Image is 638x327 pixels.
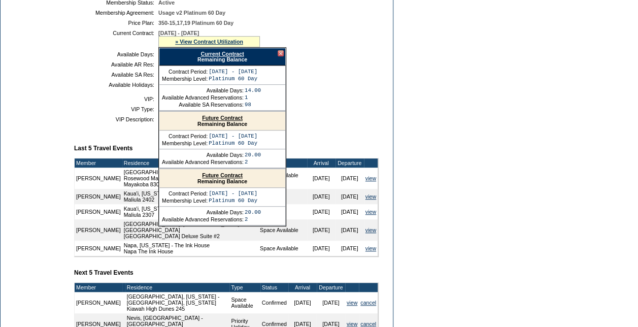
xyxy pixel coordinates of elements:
[162,152,244,158] td: Available Days:
[335,204,364,219] td: [DATE]
[245,152,261,158] td: 20.00
[159,112,285,130] div: Remaining Balance
[245,94,261,101] td: 1
[335,158,364,168] td: Departure
[159,169,285,188] div: Remaining Balance
[335,168,364,189] td: [DATE]
[209,190,257,197] td: [DATE] - [DATE]
[75,204,122,219] td: [PERSON_NAME]
[209,76,257,82] td: Platinum 60 Day
[365,227,376,233] a: view
[365,209,376,215] a: view
[75,189,122,204] td: [PERSON_NAME]
[162,133,208,139] td: Contract Period:
[122,158,258,168] td: Residence
[162,102,244,108] td: Available SA Reservations:
[75,219,122,241] td: [PERSON_NAME]
[74,269,133,276] b: Next 5 Travel Events
[288,292,317,313] td: [DATE]
[307,158,335,168] td: Arrival
[245,102,261,108] td: 98
[162,140,208,146] td: Membership Level:
[122,168,258,189] td: [GEOGRAPHIC_DATA], [GEOGRAPHIC_DATA] - Rosewood Mayakoba Mayakoba 830
[202,115,243,121] a: Future Contract
[307,204,335,219] td: [DATE]
[75,168,122,189] td: [PERSON_NAME]
[78,82,154,88] td: Available Holidays:
[122,189,258,204] td: Kaua'i, [US_STATE] - Timbers Kaua'i Maliula 2402
[159,48,286,66] div: Remaining Balance
[245,216,261,222] td: 2
[78,106,154,112] td: VIP Type:
[229,283,260,292] td: Type
[75,292,122,313] td: [PERSON_NAME]
[162,198,208,204] td: Membership Level:
[158,10,225,16] span: Usage v2 Platinum 60 Day
[245,209,261,215] td: 20.00
[229,292,260,313] td: Space Available
[260,283,288,292] td: Status
[317,283,345,292] td: Departure
[75,283,122,292] td: Member
[209,140,257,146] td: Platinum 60 Day
[307,219,335,241] td: [DATE]
[158,30,199,36] span: [DATE] - [DATE]
[78,61,154,68] td: Available AR Res:
[162,190,208,197] td: Contract Period:
[307,168,335,189] td: [DATE]
[347,300,357,306] a: view
[162,216,244,222] td: Available Advanced Reservations:
[209,133,257,139] td: [DATE] - [DATE]
[202,172,243,178] a: Future Contract
[162,87,244,93] td: Available Days:
[75,158,122,168] td: Member
[75,241,122,256] td: [PERSON_NAME]
[78,96,154,102] td: VIP:
[78,72,154,78] td: Available SA Res:
[335,189,364,204] td: [DATE]
[162,76,208,82] td: Membership Level:
[347,321,357,327] a: view
[307,189,335,204] td: [DATE]
[200,51,244,57] a: Current Contract
[125,292,230,313] td: [GEOGRAPHIC_DATA], [US_STATE] - [GEOGRAPHIC_DATA], [US_STATE] Kiawah High Dunes 245
[162,94,244,101] td: Available Advanced Reservations:
[260,292,288,313] td: Confirmed
[209,198,257,204] td: Platinum 60 Day
[162,69,208,75] td: Contract Period:
[78,30,154,47] td: Current Contract:
[360,321,376,327] a: cancel
[122,204,258,219] td: Kaua'i, [US_STATE] - Timbers Kaua'i Maliula 2307
[360,300,376,306] a: cancel
[335,241,364,256] td: [DATE]
[122,219,258,241] td: [GEOGRAPHIC_DATA], [GEOGRAPHIC_DATA] - [GEOGRAPHIC_DATA] [GEOGRAPHIC_DATA] Deluxe Suite #2
[209,69,257,75] td: [DATE] - [DATE]
[365,245,376,251] a: view
[288,283,317,292] td: Arrival
[245,87,261,93] td: 14.00
[122,241,258,256] td: Napa, [US_STATE] - The Ink House Napa The Ink House
[78,116,154,122] td: VIP Description:
[74,145,132,152] b: Last 5 Travel Events
[307,241,335,256] td: [DATE]
[175,39,243,45] a: » View Contract Utilization
[158,20,233,26] span: 350-15,17,19 Platinum 60 Day
[365,193,376,200] a: view
[125,283,230,292] td: Residence
[78,10,154,16] td: Membership Agreement:
[78,51,154,57] td: Available Days:
[162,209,244,215] td: Available Days:
[317,292,345,313] td: [DATE]
[162,159,244,165] td: Available Advanced Reservations:
[335,219,364,241] td: [DATE]
[258,241,307,256] td: Space Available
[78,20,154,26] td: Price Plan:
[365,175,376,181] a: view
[245,159,261,165] td: 2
